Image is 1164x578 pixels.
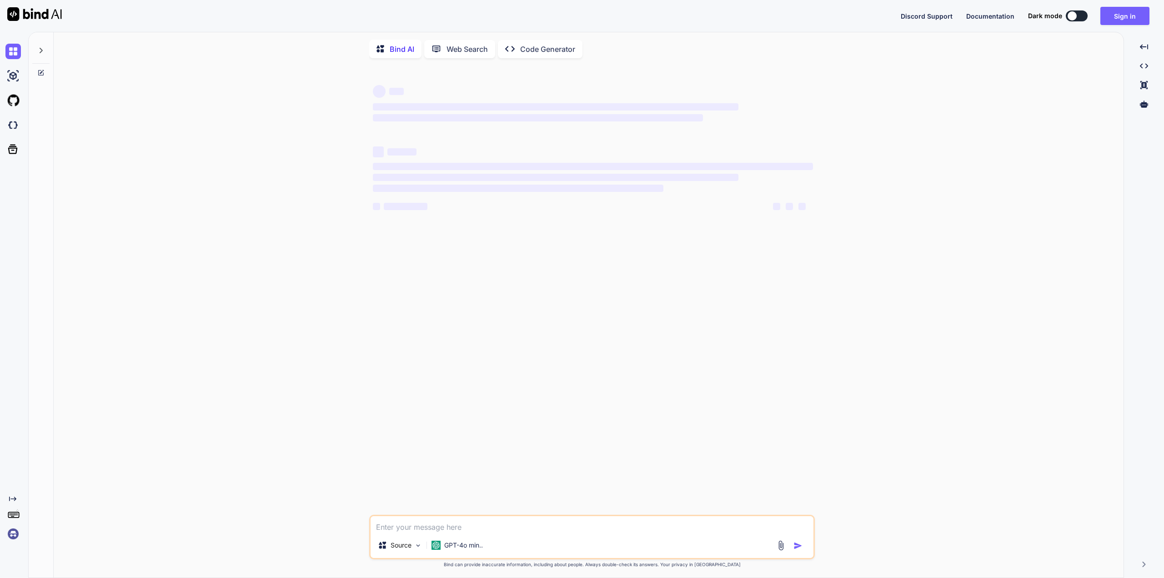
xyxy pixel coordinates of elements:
[5,117,21,133] img: darkCloudIdeIcon
[520,44,575,55] p: Code Generator
[373,114,703,121] span: ‌
[773,203,780,210] span: ‌
[369,561,815,568] p: Bind can provide inaccurate information, including about people. Always double-check its answers....
[901,11,953,21] button: Discord Support
[387,148,416,156] span: ‌
[444,541,483,550] p: GPT-4o min..
[901,12,953,20] span: Discord Support
[793,541,803,550] img: icon
[373,85,386,98] span: ‌
[1028,11,1062,20] span: Dark mode
[1100,7,1149,25] button: Sign in
[776,540,786,551] img: attachment
[447,44,488,55] p: Web Search
[5,68,21,84] img: ai-studio
[373,174,738,181] span: ‌
[384,203,427,210] span: ‌
[373,163,813,170] span: ‌
[966,11,1014,21] button: Documentation
[5,44,21,59] img: chat
[431,541,441,550] img: GPT-4o mini
[390,44,414,55] p: Bind AI
[373,185,663,192] span: ‌
[5,526,21,542] img: signin
[7,7,62,21] img: Bind AI
[373,203,380,210] span: ‌
[798,203,806,210] span: ‌
[373,103,738,111] span: ‌
[389,88,404,95] span: ‌
[373,146,384,157] span: ‌
[5,93,21,108] img: githubLight
[414,542,422,549] img: Pick Models
[966,12,1014,20] span: Documentation
[391,541,411,550] p: Source
[786,203,793,210] span: ‌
